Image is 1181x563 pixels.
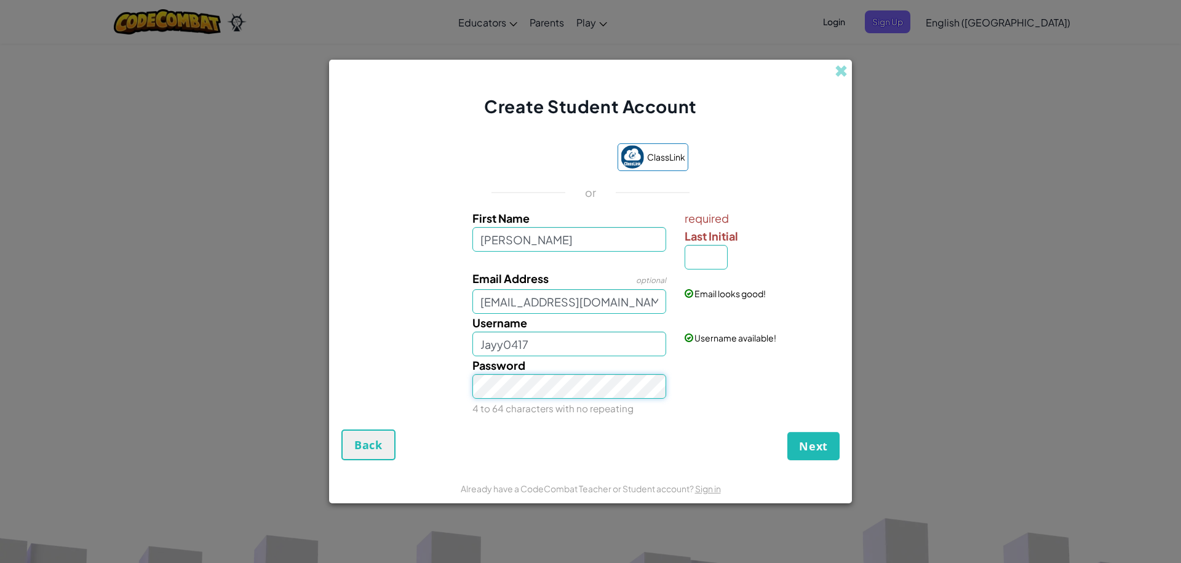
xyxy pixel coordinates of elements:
button: Back [341,429,396,460]
span: Username available! [694,332,776,343]
span: required [685,209,837,227]
img: classlink-logo-small.png [621,145,644,169]
span: First Name [472,211,530,225]
span: Password [472,358,525,372]
span: ClassLink [647,148,685,166]
span: optional [636,276,666,285]
button: Next [787,432,840,460]
p: or [585,185,597,200]
span: Already have a CodeCombat Teacher or Student account? [461,483,695,494]
span: Email looks good! [694,288,766,299]
span: Back [354,437,383,452]
span: Create Student Account [484,95,696,117]
span: Username [472,316,527,330]
a: Sign in [695,483,721,494]
span: Last Initial [685,229,738,243]
span: Email Address [472,271,549,285]
small: 4 to 64 characters with no repeating [472,402,634,414]
iframe: Sign in with Google Button [487,145,611,172]
span: Next [799,439,828,453]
